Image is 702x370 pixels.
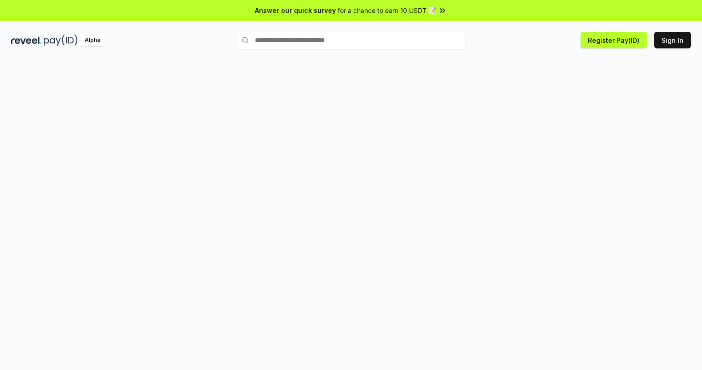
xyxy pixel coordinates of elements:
[338,6,436,15] span: for a chance to earn 10 USDT 📝
[11,35,42,46] img: reveel_dark
[255,6,336,15] span: Answer our quick survey
[581,32,647,48] button: Register Pay(ID)
[80,35,105,46] div: Alpha
[44,35,78,46] img: pay_id
[654,32,691,48] button: Sign In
